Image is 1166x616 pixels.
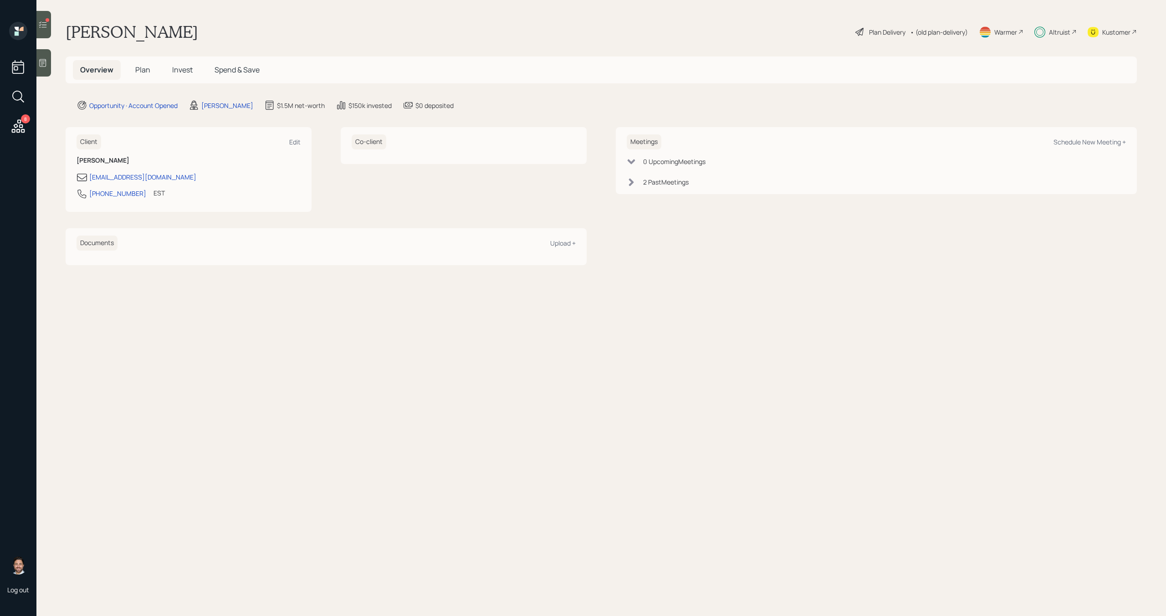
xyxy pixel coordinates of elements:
div: 8 [21,114,30,123]
div: Opportunity · Account Opened [89,101,178,110]
div: Edit [289,138,301,146]
div: Plan Delivery [869,27,905,37]
span: Plan [135,65,150,75]
div: Warmer [994,27,1017,37]
div: 2 Past Meeting s [643,177,689,187]
span: Overview [80,65,113,75]
h6: Meetings [627,134,661,149]
span: Spend & Save [215,65,260,75]
div: $0 deposited [415,101,454,110]
div: [EMAIL_ADDRESS][DOMAIN_NAME] [89,172,196,182]
div: Kustomer [1102,27,1130,37]
div: • (old plan-delivery) [910,27,968,37]
h6: Documents [77,236,118,251]
div: $1.5M net-worth [277,101,325,110]
div: 0 Upcoming Meeting s [643,157,706,166]
div: Upload + [550,239,576,247]
div: $150k invested [348,101,392,110]
h6: [PERSON_NAME] [77,157,301,164]
span: Invest [172,65,193,75]
h6: Co-client [352,134,386,149]
div: Log out [7,585,29,594]
h6: Client [77,134,101,149]
div: [PERSON_NAME] [201,101,253,110]
h1: [PERSON_NAME] [66,22,198,42]
div: EST [153,188,165,198]
div: [PHONE_NUMBER] [89,189,146,198]
div: Altruist [1049,27,1070,37]
img: michael-russo-headshot.png [9,556,27,575]
div: Schedule New Meeting + [1053,138,1126,146]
